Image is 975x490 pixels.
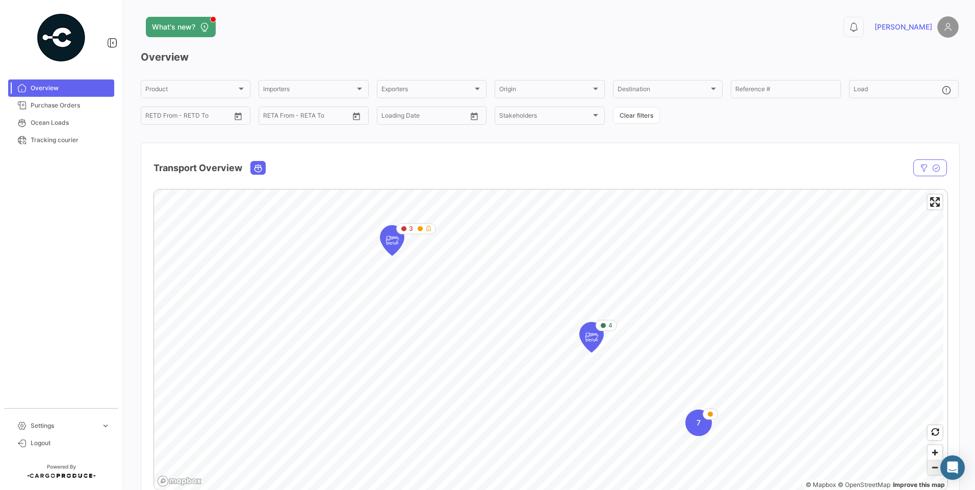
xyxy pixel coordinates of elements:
[403,114,444,121] input: To
[31,439,110,448] span: Logout
[838,481,890,488] a: OpenStreetMap
[101,421,110,430] span: expand_more
[613,107,660,124] button: Clear filters
[928,445,942,460] button: Zoom in
[8,114,114,131] a: Ocean Loads
[31,84,110,93] span: Overview
[380,225,404,256] div: Map marker
[893,481,945,488] a: Map feedback
[8,131,114,149] a: Tracking courier
[145,114,160,121] input: From
[263,114,277,121] input: From
[499,87,591,94] span: Origin
[381,114,396,121] input: From
[928,195,942,209] button: Enter fullscreen
[31,101,110,110] span: Purchase Orders
[8,97,114,114] a: Purchase Orders
[928,460,942,475] button: Zoom out
[141,50,959,64] h3: Overview
[697,418,701,428] span: 7
[146,17,216,37] button: What's new?
[31,118,110,127] span: Ocean Loads
[618,87,709,94] span: Destination
[608,321,612,330] span: 4
[875,22,932,32] span: [PERSON_NAME]
[36,12,87,63] img: powered-by.png
[157,475,202,487] a: Mapbox logo
[928,460,942,475] span: Zoom out
[251,161,265,174] button: Ocean
[937,16,959,38] img: placeholder-user.png
[263,87,354,94] span: Importers
[940,455,965,480] div: Abrir Intercom Messenger
[167,114,208,121] input: To
[31,135,110,145] span: Tracking courier
[409,224,413,233] span: 3
[230,108,246,124] button: Open calendar
[381,87,473,94] span: Exporters
[499,114,591,121] span: Stakeholders
[152,22,195,32] span: What's new?
[285,114,325,121] input: To
[579,322,604,352] div: Map marker
[467,108,482,124] button: Open calendar
[145,87,237,94] span: Product
[31,421,97,430] span: Settings
[8,79,114,97] a: Overview
[349,108,364,124] button: Open calendar
[685,410,712,436] div: Map marker
[806,481,836,488] a: Mapbox
[153,161,242,175] h4: Transport Overview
